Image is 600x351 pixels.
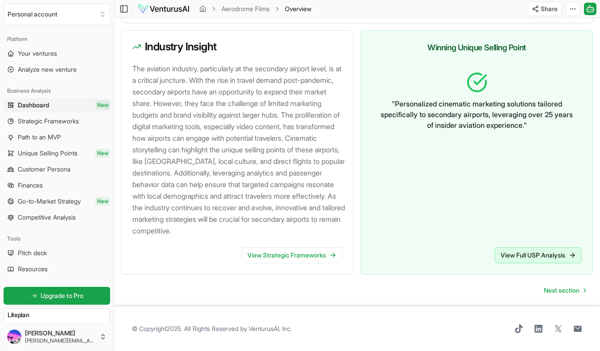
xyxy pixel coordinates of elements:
[18,265,48,273] span: Resources
[528,2,562,16] button: Share
[4,130,110,144] a: Path to an MVP
[25,337,96,344] span: [PERSON_NAME][EMAIL_ADDRESS][PERSON_NAME][DOMAIN_NAME]
[4,246,110,260] a: Pitch deck
[18,249,47,257] span: Pitch deck
[18,133,61,142] span: Path to an MVP
[4,62,110,77] a: Analyze new venture
[138,4,190,14] img: logo
[18,181,43,190] span: Finances
[18,165,70,174] span: Customer Persona
[25,329,96,337] span: [PERSON_NAME]
[4,262,110,276] a: Resources
[18,49,57,58] span: Your ventures
[537,282,593,299] a: Go to next page
[544,286,579,295] span: Next section
[18,65,77,74] span: Analyze new venture
[132,41,342,52] h3: Industry Insight
[541,4,558,13] span: Share
[4,84,110,98] div: Business Analysis
[379,98,575,131] p: " Personalized cinematic marketing solutions tailored specifically to secondary airports, leverag...
[4,32,110,46] div: Platform
[8,310,106,319] h3: Lite plan
[242,247,342,263] a: View Strategic Frameworks
[4,210,110,224] a: Competitive Analysis
[4,194,110,208] a: Go-to-Market StrategyNew
[4,114,110,128] a: Strategic Frameworks
[7,330,21,344] img: ACg8ocLHpQJx7wP0e1bj0M9DFlTMAI9xCHNRdH6nup_jiI_DuegtFQ=s96-c
[18,149,78,158] span: Unique Selling Points
[18,213,76,222] span: Competitive Analysis
[8,321,48,328] span: Standard reports
[4,46,110,61] a: Your ventures
[132,63,346,237] p: The aviation industry, particularly at the secondary airport level, is at a critical juncture. Wi...
[18,197,81,206] span: Go-to-Market Strategy
[95,101,110,110] span: New
[4,4,110,25] button: Select an organization
[132,324,292,333] span: © Copyright 2025 . All Rights Reserved by .
[537,282,593,299] nav: pagination
[4,98,110,112] a: DashboardNew
[285,4,312,13] span: Overview
[4,162,110,176] a: Customer Persona
[4,326,110,347] button: [PERSON_NAME][PERSON_NAME][EMAIL_ADDRESS][PERSON_NAME][DOMAIN_NAME]
[4,287,110,305] a: Upgrade to Pro
[4,146,110,160] a: Unique Selling PointsNew
[4,178,110,192] a: Finances
[249,325,290,332] a: VenturusAI, Inc
[4,232,110,246] div: Tools
[95,197,110,206] span: New
[372,41,582,54] h3: Winning Unique Selling Point
[199,4,312,13] nav: breadcrumb
[222,4,270,13] a: Aerodrome Films
[18,101,49,110] span: Dashboard
[95,149,110,158] span: New
[18,117,79,126] span: Strategic Frameworks
[495,247,582,263] a: View Full USP Analysis
[85,321,106,328] span: 10 / 10 left
[41,291,83,300] span: Upgrade to Pro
